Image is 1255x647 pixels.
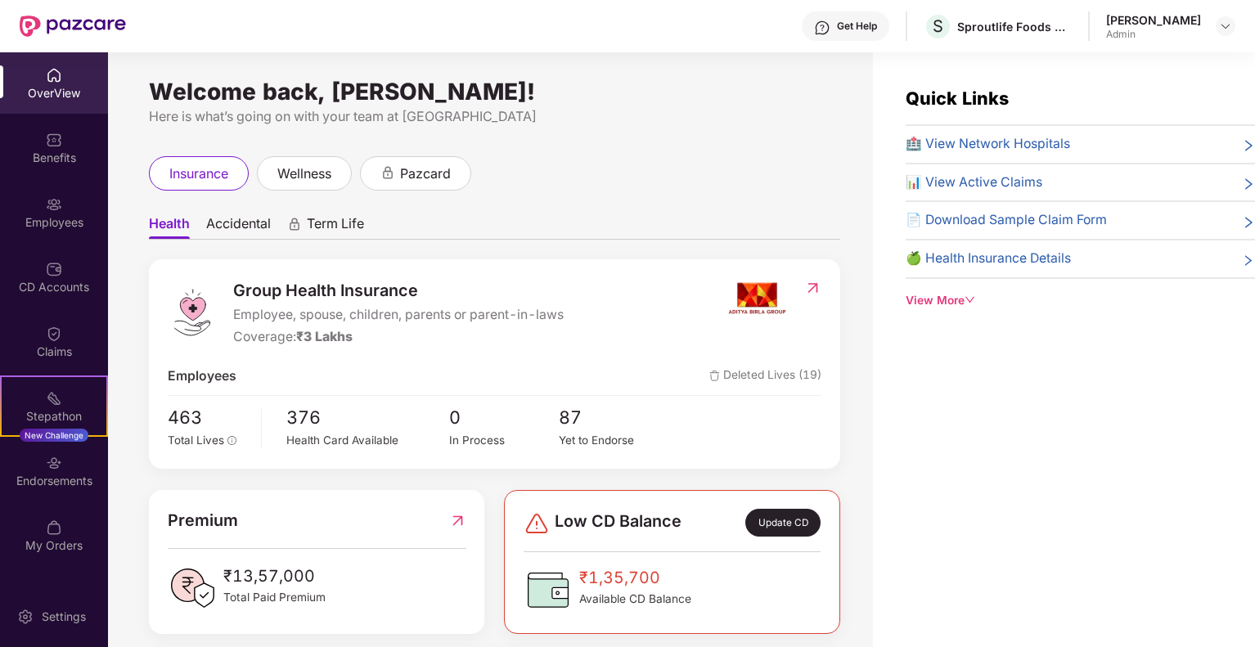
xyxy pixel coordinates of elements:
[965,294,976,306] span: down
[46,390,62,407] img: svg+xml;base64,PHN2ZyB4bWxucz0iaHR0cDovL3d3dy53My5vcmcvMjAwMC9zdmciIHdpZHRoPSIyMSIgaGVpZ2h0PSIyMC...
[286,432,450,449] div: Health Card Available
[524,510,550,537] img: svg+xml;base64,PHN2ZyBpZD0iRGFuZ2VyLTMyeDMyIiB4bWxucz0iaHR0cDovL3d3dy53My5vcmcvMjAwMC9zdmciIHdpZH...
[46,67,62,83] img: svg+xml;base64,PHN2ZyBpZD0iSG9tZSIgeG1sbnM9Imh0dHA6Ly93d3cudzMub3JnLzIwMDAvc3ZnIiB3aWR0aD0iMjAiIG...
[1242,213,1255,231] span: right
[906,134,1070,155] span: 🏥 View Network Hospitals
[233,305,564,326] span: Employee, spouse, children, parents or parent-in-laws
[223,564,326,589] span: ₹13,57,000
[168,366,236,387] span: Employees
[46,196,62,213] img: svg+xml;base64,PHN2ZyBpZD0iRW1wbG95ZWVzIiB4bWxucz0iaHR0cDovL3d3dy53My5vcmcvMjAwMC9zdmciIHdpZHRoPS...
[168,434,224,447] span: Total Lives
[906,173,1042,193] span: 📊 View Active Claims
[1219,20,1232,33] img: svg+xml;base64,PHN2ZyBpZD0iRHJvcGRvd24tMzJ4MzIiIHhtbG5zPSJodHRwOi8vd3d3LnczLm9yZy8yMDAwL3N2ZyIgd2...
[1106,12,1201,28] div: [PERSON_NAME]
[449,432,558,449] div: In Process
[579,591,691,609] span: Available CD Balance
[149,85,840,98] div: Welcome back, [PERSON_NAME]!
[46,519,62,536] img: svg+xml;base64,PHN2ZyBpZD0iTXlfT3JkZXJzIiBkYXRhLW5hbWU9Ik15IE9yZGVycyIgeG1sbnM9Imh0dHA6Ly93d3cudz...
[1106,28,1201,41] div: Admin
[555,509,681,537] span: Low CD Balance
[168,288,217,337] img: logo
[307,215,364,239] span: Term Life
[20,16,126,37] img: New Pazcare Logo
[169,164,228,184] span: insurance
[906,88,1009,109] span: Quick Links
[559,432,668,449] div: Yet to Endorse
[149,106,840,127] div: Here is what’s going on with your team at [GEOGRAPHIC_DATA]
[223,589,326,607] span: Total Paid Premium
[206,215,271,239] span: Accidental
[46,455,62,471] img: svg+xml;base64,PHN2ZyBpZD0iRW5kb3JzZW1lbnRzIiB4bWxucz0iaHR0cDovL3d3dy53My5vcmcvMjAwMC9zdmciIHdpZH...
[168,508,238,533] span: Premium
[906,292,1255,310] div: View More
[17,609,34,625] img: svg+xml;base64,PHN2ZyBpZD0iU2V0dGluZy0yMHgyMCIgeG1sbnM9Imh0dHA6Ly93d3cudzMub3JnLzIwMDAvc3ZnIiB3aW...
[37,609,91,625] div: Settings
[524,565,573,614] img: CDBalanceIcon
[20,429,88,442] div: New Challenge
[709,371,720,381] img: deleteIcon
[837,20,877,33] div: Get Help
[957,19,1072,34] div: Sproutlife Foods Private Limited
[46,326,62,342] img: svg+xml;base64,PHN2ZyBpZD0iQ2xhaW0iIHhtbG5zPSJodHRwOi8vd3d3LnczLm9yZy8yMDAwL3N2ZyIgd2lkdGg9IjIwIi...
[814,20,830,36] img: svg+xml;base64,PHN2ZyBpZD0iSGVscC0zMngzMiIgeG1sbnM9Imh0dHA6Ly93d3cudzMub3JnLzIwMDAvc3ZnIiB3aWR0aD...
[449,404,558,432] span: 0
[933,16,943,36] span: S
[804,280,821,296] img: RedirectIcon
[449,508,466,533] img: RedirectIcon
[296,329,353,344] span: ₹3 Lakhs
[286,404,450,432] span: 376
[233,327,564,348] div: Coverage:
[233,278,564,303] span: Group Health Insurance
[726,278,788,319] img: insurerIcon
[1242,137,1255,155] span: right
[1242,176,1255,193] span: right
[906,210,1107,231] span: 📄 Download Sample Claim Form
[287,217,302,231] div: animation
[380,165,395,180] div: animation
[559,404,668,432] span: 87
[46,132,62,148] img: svg+xml;base64,PHN2ZyBpZD0iQmVuZWZpdHMiIHhtbG5zPSJodHRwOi8vd3d3LnczLm9yZy8yMDAwL3N2ZyIgd2lkdGg9Ij...
[227,436,237,446] span: info-circle
[745,509,821,537] div: Update CD
[579,565,691,591] span: ₹1,35,700
[149,215,190,239] span: Health
[168,564,217,613] img: PaidPremiumIcon
[400,164,451,184] span: pazcard
[2,408,106,425] div: Stepathon
[277,164,331,184] span: wellness
[168,404,250,432] span: 463
[709,366,821,387] span: Deleted Lives (19)
[906,249,1071,269] span: 🍏 Health Insurance Details
[1242,252,1255,269] span: right
[46,261,62,277] img: svg+xml;base64,PHN2ZyBpZD0iQ0RfQWNjb3VudHMiIGRhdGEtbmFtZT0iQ0QgQWNjb3VudHMiIHhtbG5zPSJodHRwOi8vd3...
